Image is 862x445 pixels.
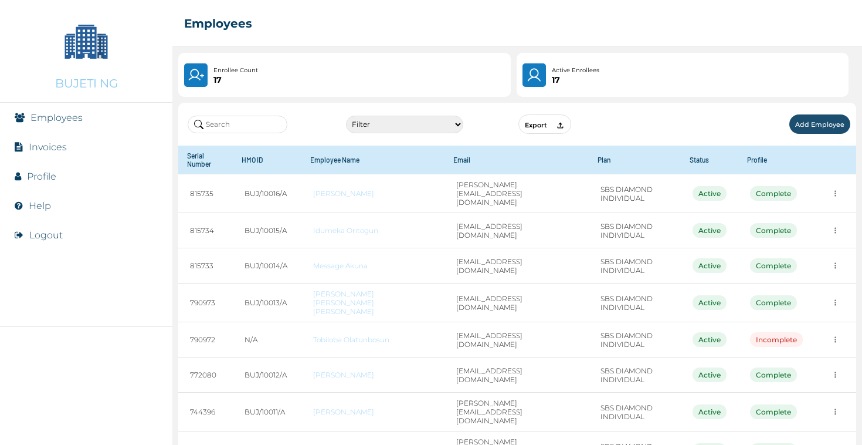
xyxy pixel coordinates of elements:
div: Active [693,258,727,273]
a: Invoices [29,141,67,153]
div: Complete [750,223,797,238]
p: Enrollee Count [213,66,258,75]
a: Idumeka Oritogun [313,226,432,235]
td: 815733 [178,248,233,284]
a: Message Akuna [313,261,432,270]
th: Employee Name [301,146,444,174]
div: Complete [750,295,797,310]
button: Add Employee [789,114,850,134]
td: [EMAIL_ADDRESS][DOMAIN_NAME] [444,248,589,284]
td: 744396 [178,393,233,431]
a: [PERSON_NAME] [PERSON_NAME] [PERSON_NAME] [313,289,432,316]
button: more [826,221,844,240]
div: Active [693,368,727,382]
th: HMO ID [233,146,301,174]
td: BUJ/10016/A [233,174,301,213]
a: [PERSON_NAME] [313,189,432,198]
img: Company [57,12,116,70]
div: Complete [750,258,797,273]
div: Complete [750,404,797,419]
div: Complete [750,368,797,382]
img: User.4b94733241a7e19f64acd675af8f0752.svg [526,67,543,83]
td: SBS DIAMOND INDIVIDUAL [589,358,681,393]
td: [EMAIL_ADDRESS][DOMAIN_NAME] [444,213,589,248]
a: Employees [30,112,83,123]
td: SBS DIAMOND INDIVIDUAL [589,284,681,322]
td: [PERSON_NAME][EMAIL_ADDRESS][DOMAIN_NAME] [444,174,589,213]
a: Help [29,200,51,211]
td: SBS DIAMOND INDIVIDUAL [589,174,681,213]
div: Incomplete [750,332,803,347]
a: [PERSON_NAME] [313,407,432,416]
a: [PERSON_NAME] [313,370,432,379]
td: 790972 [178,322,233,358]
button: more [826,403,844,421]
input: Search [188,116,287,133]
th: Profile [738,146,815,174]
button: more [826,184,844,203]
button: Logout [29,230,63,241]
td: SBS DIAMOND INDIVIDUAL [589,248,681,284]
p: 17 [213,75,258,85]
td: [EMAIL_ADDRESS][DOMAIN_NAME] [444,284,589,322]
div: Active [693,404,727,419]
div: Active [693,186,727,201]
button: Export [518,114,571,134]
a: Tobiloba Olatunbosun [313,335,432,344]
td: N/A [233,322,301,358]
p: BUJETI NG [55,76,118,90]
button: more [826,294,844,312]
td: BUJ/10014/A [233,248,301,284]
td: BUJ/10012/A [233,358,301,393]
td: SBS DIAMOND INDIVIDUAL [589,213,681,248]
div: Complete [750,186,797,201]
td: SBS DIAMOND INDIVIDUAL [589,393,681,431]
td: 790973 [178,284,233,322]
td: [EMAIL_ADDRESS][DOMAIN_NAME] [444,322,589,358]
div: Active [693,332,727,347]
h2: Employees [184,16,252,31]
th: Plan [589,146,681,174]
td: 815735 [178,174,233,213]
button: more [826,366,844,384]
p: Active Enrollees [552,66,599,75]
button: more [826,331,844,349]
td: BUJ/10013/A [233,284,301,322]
td: SBS DIAMOND INDIVIDUAL [589,322,681,358]
th: Status [681,146,738,174]
p: 17 [552,75,599,85]
th: Serial Number [178,146,233,174]
div: Active [693,295,727,310]
img: UserPlus.219544f25cf47e120833d8d8fc4c9831.svg [188,67,204,83]
td: [PERSON_NAME][EMAIL_ADDRESS][DOMAIN_NAME] [444,393,589,431]
td: 772080 [178,358,233,393]
td: BUJ/10011/A [233,393,301,431]
a: Profile [27,171,56,182]
button: more [826,257,844,275]
div: Active [693,223,727,238]
th: Email [444,146,589,174]
img: RelianceHMO's Logo [12,416,161,433]
td: BUJ/10015/A [233,213,301,248]
td: 815734 [178,213,233,248]
td: [EMAIL_ADDRESS][DOMAIN_NAME] [444,358,589,393]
